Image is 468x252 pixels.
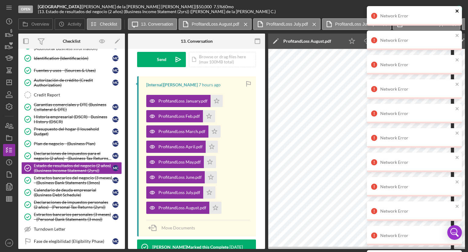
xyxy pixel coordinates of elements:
[146,95,223,107] button: ProfitandLoss January.pdf
[266,22,308,27] label: ProfitandLoss July.pdf
[34,102,112,112] div: Garantías comerciales y DTE (Business Collateral & DTE)
[34,212,112,222] div: Extractos bancarios personales (3 meses) - (Personal Bank Statements (3 mos))
[158,144,203,149] div: ProfitandLoss April.pdf
[21,199,122,211] a: Declaraciones de impuestos personales (2 años) - (Personal Tax Returns (2yrs))MC
[128,18,177,30] button: 13. Conversation
[455,57,459,63] button: close
[158,114,200,119] div: ProfitandLoss Feb.pdf
[3,237,15,249] button: AB
[21,235,122,247] a: Fase de elegibilidad (Eligibility Phase)MC
[100,22,117,27] label: Checklist
[34,92,122,97] div: Credit Report
[87,18,121,30] button: Checklist
[455,106,459,112] button: close
[137,52,186,67] button: Send
[322,18,391,30] button: ProfitandLoss June.pdf
[380,87,453,92] div: Network Error
[214,4,223,9] div: 7.5 %
[455,82,459,88] button: close
[179,18,252,30] button: ProfitandLoss August.pdf
[34,56,112,61] div: Identification (Identificación)
[34,200,112,210] div: Declaraciones de impuestos personales (2 años) - (Personal Tax Returns (2yrs))
[433,3,451,15] div: Complete
[146,110,215,122] button: ProfitandLoss Feb.pdf
[21,211,122,223] a: Extractos bancarios personales (3 meses) - (Personal Bank Statements (3 mos))MC
[112,189,119,196] div: M C
[21,89,122,101] a: Credit Report
[112,153,119,159] div: M C
[199,82,221,87] time: 2025-09-10 13:19
[380,160,453,165] div: Network Error
[34,151,112,161] div: Declaraciones de impuestos para el negocio (2 años) - (Business Tax Returns (2yrs))
[158,205,206,210] div: ProfitandLoss August.pdf
[455,155,459,161] button: close
[68,22,81,27] label: Activity
[34,141,112,146] div: Plan de negocio - (Business Plan)
[21,223,122,235] a: Turndown Letter
[380,209,453,214] div: Network Error
[34,78,112,88] div: Autorización de crédito (Credit Authorization)
[146,82,198,87] div: [Internal] [PERSON_NAME]
[158,99,207,103] div: ProfitandLoss January.pdf
[146,220,201,236] button: Move Documents
[112,238,119,244] div: M C
[112,141,119,147] div: M C
[283,39,331,44] div: ProfitandLoss August.pdf
[34,127,112,136] div: Presupuesto del hogar (Household Budget)
[38,9,276,14] div: | 13. Estado de resultados del negocio (2 años) (Business Income Statement (2yrs)) ([PERSON_NAME]...
[55,18,85,30] button: Activity
[380,38,453,43] div: Network Error
[38,4,82,9] div: |
[157,52,166,67] div: Send
[380,184,453,189] div: Network Error
[380,62,453,67] div: Network Error
[192,22,239,27] label: ProfitandLoss August.pdf
[7,241,11,245] text: AB
[141,22,173,27] label: 13. Conversation
[253,18,321,30] button: ProfitandLoss July.pdf
[380,13,453,18] div: Network Error
[158,129,205,134] div: ProfitandLoss March.pdf
[229,245,243,250] time: 2025-06-20 20:58
[34,227,122,232] div: Turndown Letter
[223,4,234,9] div: 60 mo
[112,55,119,61] div: M C
[112,202,119,208] div: M C
[21,113,122,125] a: Historia empresarial (DSCR) - Business History (DSCR)MC
[21,125,122,138] a: Presupuesto del hogar (Household Budget)MC
[158,175,202,180] div: ProfitandLoss June.pdf
[455,131,459,136] button: close
[112,80,119,86] div: M C
[21,77,122,89] a: Autorización de crédito (Credit Authorization)MC
[158,190,200,195] div: ProfitandLoss July.pdf
[146,202,222,214] button: ProfitandLoss August.pdf
[34,68,112,73] div: Fuentes y usos - (Sources & Uses)
[112,128,119,135] div: M C
[427,3,465,15] button: Complete
[146,156,216,168] button: ProfitandLoss May.pdf
[146,171,217,183] button: ProfitandLoss June.pdf
[31,22,49,27] label: Overview
[112,165,119,171] div: M C
[18,18,53,30] button: Overview
[38,4,81,9] b: [GEOGRAPHIC_DATA]
[447,225,462,240] div: Open Intercom Messenger
[335,22,379,27] label: ProfitandLoss June.pdf
[380,111,453,116] div: Network Error
[112,214,119,220] div: M C
[34,188,112,197] div: Calendario de deuda empresarial (Business Debt Schedule)
[34,239,112,244] div: Fase de elegibilidad (Eligibility Phase)
[158,160,201,164] div: ProfitandLoss May.pdf
[146,141,218,153] button: ProfitandLoss April.pdf
[21,52,122,64] a: Identification (Identificación)MC
[380,135,453,140] div: Network Error
[34,163,112,173] div: Estado de resultados del negocio (2 años) (Business Income Statement (2yrs))
[380,233,453,238] div: Network Error
[21,138,122,150] a: Plan de negocio - (Business Plan)MC
[82,4,196,9] div: [PERSON_NAME] de la [PERSON_NAME] [PERSON_NAME] |
[18,5,33,13] div: Open
[21,101,122,113] a: Garantías comerciales y DTE (Business Collateral & DTE)MC
[455,9,459,14] button: close
[146,125,221,138] button: ProfitandLoss March.pdf
[455,33,459,39] button: close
